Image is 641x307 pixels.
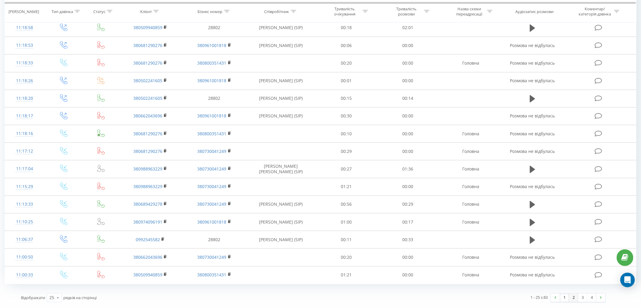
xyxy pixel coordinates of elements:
[377,266,439,284] td: 00:00
[133,272,162,278] a: 380509940859
[11,57,38,69] div: 11:18:33
[377,125,439,143] td: 00:00
[246,19,315,37] td: [PERSON_NAME] (SIP)
[11,40,38,52] div: 11:18:53
[390,6,423,17] div: Тривалість розмови
[198,184,227,190] a: 380730041249
[246,214,315,231] td: [PERSON_NAME] (SIP)
[133,78,162,84] a: 380502241605
[11,22,38,34] div: 11:18:58
[315,107,377,125] td: 00:30
[11,216,38,228] div: 11:10:25
[182,19,247,37] td: 28802
[133,131,162,137] a: 380681290276
[577,6,613,17] div: Коментар/категорія дзвінка
[510,149,555,154] span: Розмова не відбулась
[133,219,162,225] a: 380974096191
[133,113,162,119] a: 380662043696
[439,178,503,196] td: Головна
[93,9,105,14] div: Статус
[11,234,38,246] div: 11:06:37
[246,37,315,55] td: [PERSON_NAME] (SIP)
[8,9,39,14] div: [PERSON_NAME]
[531,295,548,301] div: 1 - 25 з 83
[315,214,377,231] td: 01:00
[182,231,247,249] td: 28802
[11,93,38,105] div: 11:18:20
[377,19,439,37] td: 02:01
[11,128,38,140] div: 11:18:16
[439,160,503,178] td: Головна
[620,273,635,287] div: Open Intercom Messenger
[377,37,439,55] td: 00:00
[11,110,38,122] div: 11:18:17
[133,25,162,31] a: 380509940859
[198,219,227,225] a: 380961001818
[315,37,377,55] td: 00:06
[377,231,439,249] td: 00:33
[246,196,315,213] td: [PERSON_NAME] (SIP)
[315,19,377,37] td: 00:18
[49,295,54,301] div: 25
[315,55,377,72] td: 00:20
[11,251,38,263] div: 11:00:50
[377,143,439,160] td: 00:00
[11,75,38,87] div: 11:18:26
[510,43,555,49] span: Розмова не відбулась
[315,231,377,249] td: 00:11
[246,72,315,90] td: [PERSON_NAME] (SIP)
[133,255,162,260] a: 380662043696
[587,294,596,302] a: 4
[264,9,289,14] div: Співробітник
[11,163,38,175] div: 11:17:04
[246,90,315,107] td: [PERSON_NAME] (SIP)
[439,125,503,143] td: Головна
[198,149,227,154] a: 380730041249
[133,184,162,190] a: 380988963229
[182,90,247,107] td: 28802
[377,196,439,213] td: 00:29
[315,160,377,178] td: 00:27
[439,196,503,213] td: Головна
[198,272,227,278] a: 380800351431
[51,9,73,14] div: Тип дзвінка
[439,143,503,160] td: Головна
[198,43,227,49] a: 380961001818
[133,201,162,207] a: 380689429278
[315,72,377,90] td: 00:01
[510,131,555,137] span: Розмова не відбулась
[377,160,439,178] td: 01:36
[198,113,227,119] a: 380961001818
[315,266,377,284] td: 01:21
[377,249,439,266] td: 00:00
[377,72,439,90] td: 00:00
[198,166,227,172] a: 380730041249
[11,146,38,157] div: 11:17:12
[578,294,587,302] a: 3
[510,184,555,190] span: Розмова не відбулась
[198,201,227,207] a: 380730041249
[246,231,315,249] td: [PERSON_NAME] (SIP)
[133,166,162,172] a: 380988963229
[11,181,38,193] div: 11:15:29
[510,255,555,260] span: Розмова не відбулась
[246,107,315,125] td: [PERSON_NAME] (SIP)
[453,6,486,17] div: Назва схеми переадресації
[377,178,439,196] td: 00:00
[140,9,152,14] div: Клієнт
[136,237,160,243] a: 0992545582
[315,249,377,266] td: 00:20
[315,143,377,160] td: 00:29
[198,78,227,84] a: 380961001818
[11,269,38,281] div: 11:00:33
[439,55,503,72] td: Головна
[315,90,377,107] td: 00:15
[569,294,578,302] a: 2
[377,90,439,107] td: 00:14
[439,266,503,284] td: Головна
[11,199,38,211] div: 11:13:33
[198,60,227,66] a: 380800351431
[246,160,315,178] td: [PERSON_NAME] [PERSON_NAME] (SIP)
[133,149,162,154] a: 380681290276
[377,107,439,125] td: 00:00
